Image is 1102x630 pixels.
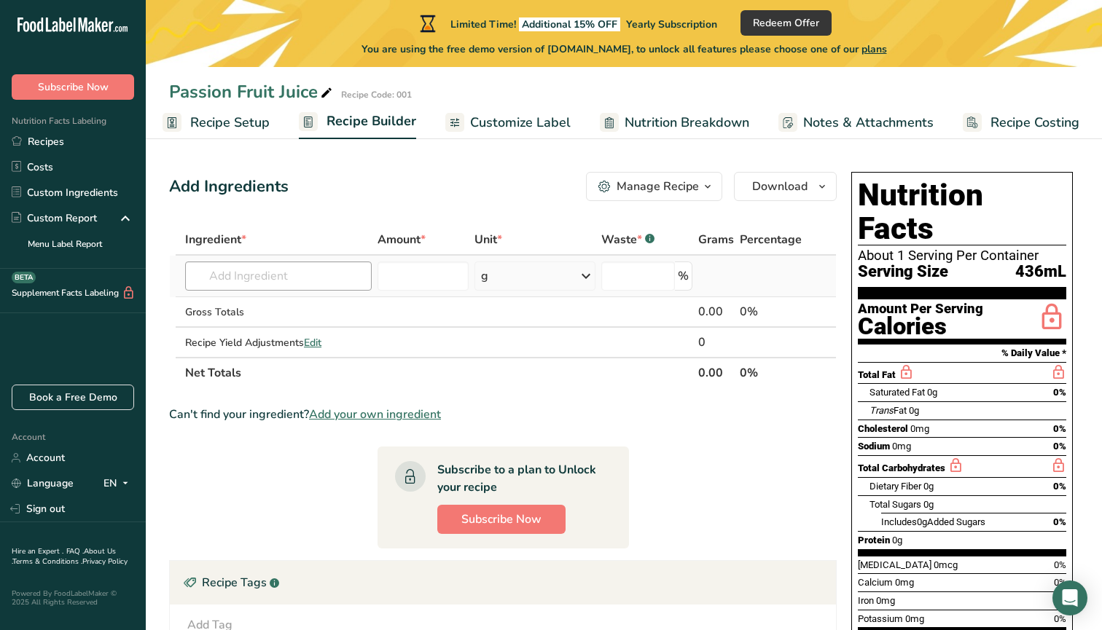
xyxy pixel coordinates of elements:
span: 0% [1053,441,1066,452]
span: Cholesterol [858,423,908,434]
div: Calories [858,316,983,337]
span: Subscribe Now [461,511,542,528]
span: Add your own ingredient [309,406,441,423]
span: Yearly Subscription [626,17,717,31]
div: Can't find your ingredient? [169,406,837,423]
span: 0mg [895,577,914,588]
span: Amount [378,231,426,248]
span: Edit [304,336,321,350]
span: Potassium [858,613,903,624]
button: Redeem Offer [740,10,832,36]
span: 0g [923,499,934,510]
h1: Nutrition Facts [858,178,1066,245]
a: Privacy Policy [82,556,128,567]
span: Subscribe Now [38,79,109,95]
span: 0g [917,516,927,527]
div: Manage Recipe [617,178,699,195]
span: plans [861,42,887,56]
span: Total Sugars [870,499,921,510]
span: Calcium [858,577,893,588]
span: Iron [858,595,874,606]
span: [MEDICAL_DATA] [858,559,931,570]
span: 0g [892,535,902,546]
span: Grams [698,231,734,248]
span: 0% [1053,423,1066,434]
button: Subscribe Now [12,74,134,100]
span: Redeem Offer [753,15,819,31]
span: Protein [858,535,890,546]
span: 0g [927,387,937,398]
a: Recipe Setup [163,106,270,139]
button: Download [734,172,837,201]
div: Recipe Yield Adjustments [185,335,372,350]
span: Notes & Attachments [803,113,934,133]
th: Net Totals [182,357,695,387]
a: Hire an Expert . [12,546,63,556]
a: Customize Label [445,106,571,139]
a: Book a Free Demo [12,385,134,410]
span: 0g [923,481,934,492]
a: About Us . [12,546,116,567]
div: Open Intercom Messenger [1052,580,1087,615]
div: Limited Time! [417,15,717,32]
a: Recipe Costing [963,106,1079,139]
span: Saturated Fat [870,387,925,398]
span: Sodium [858,441,890,452]
span: 0% [1054,577,1066,588]
a: Terms & Conditions . [12,556,82,567]
button: Subscribe Now [437,505,566,534]
span: 0% [1054,613,1066,624]
span: 0% [1053,481,1066,492]
a: Recipe Builder [299,105,416,140]
span: Total Carbohydrates [858,462,945,473]
th: 0% [737,357,805,387]
span: Additional 15% OFF [519,17,620,31]
span: Percentage [740,231,802,248]
span: Recipe Costing [990,113,1079,133]
span: Recipe Builder [327,111,416,131]
div: Amount Per Serving [858,302,983,316]
span: You are using the free demo version of [DOMAIN_NAME], to unlock all features please choose one of... [362,42,887,57]
th: 0.00 [695,357,737,387]
span: Recipe Setup [190,113,270,133]
span: 0mcg [934,559,958,570]
button: Manage Recipe [586,172,722,201]
a: Nutrition Breakdown [600,106,749,139]
span: Serving Size [858,263,948,281]
div: 0% [740,303,802,320]
span: 0% [1054,559,1066,570]
a: FAQ . [66,546,84,556]
a: Notes & Attachments [778,106,934,139]
span: Customize Label [470,113,571,133]
span: 0mg [892,441,911,452]
span: Includes Added Sugars [881,516,985,527]
span: 0% [1053,516,1066,527]
div: Recipe Code: 001 [341,88,412,101]
span: Fat [870,405,907,416]
span: Total Fat [858,369,896,380]
span: Nutrition Breakdown [625,113,749,133]
span: Unit [474,231,502,248]
span: 0% [1053,387,1066,398]
div: BETA [12,272,36,283]
i: Trans [870,405,894,416]
span: 0mg [876,595,895,606]
div: Add Ingredients [169,175,289,199]
span: 0mg [910,423,929,434]
span: Ingredient [185,231,246,248]
span: 0g [909,405,919,416]
span: Download [752,178,808,195]
div: Custom Report [12,210,97,226]
a: Language [12,470,74,496]
div: 0 [698,334,734,351]
div: EN [103,475,134,492]
span: 0mg [905,613,924,624]
div: Subscribe to a plan to Unlock your recipe [437,461,600,496]
div: g [481,267,488,285]
div: About 1 Serving Per Container [858,248,1066,263]
div: Recipe Tags [170,561,836,605]
div: Passion Fruit Juice [169,79,335,105]
span: Dietary Fiber [870,481,921,492]
div: Gross Totals [185,304,372,320]
span: 436mL [1015,263,1066,281]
